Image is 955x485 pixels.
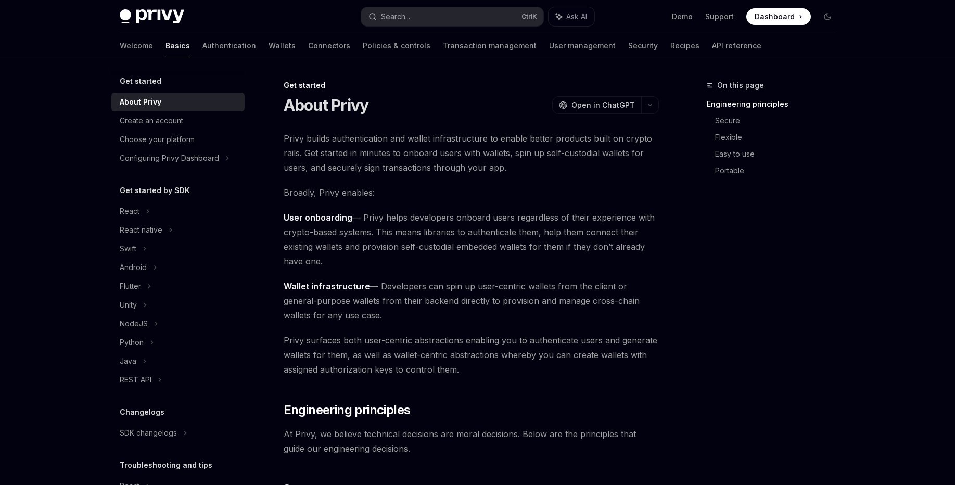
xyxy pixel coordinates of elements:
span: Open in ChatGPT [571,100,635,110]
div: Unity [120,299,137,311]
a: API reference [712,33,761,58]
div: Choose your platform [120,133,195,146]
a: Easy to use [715,146,844,162]
span: At Privy, we believe technical decisions are moral decisions. Below are the principles that guide... [284,427,659,456]
span: Ctrl K [521,12,537,21]
div: Search... [381,10,410,23]
div: Swift [120,242,136,255]
strong: Wallet infrastructure [284,281,370,291]
a: Basics [165,33,190,58]
button: Open in ChatGPT [552,96,641,114]
div: Java [120,355,136,367]
h5: Get started [120,75,161,87]
span: Engineering principles [284,402,411,418]
a: Welcome [120,33,153,58]
div: Create an account [120,114,183,127]
div: Configuring Privy Dashboard [120,152,219,164]
span: Broadly, Privy enables: [284,185,659,200]
h1: About Privy [284,96,369,114]
a: Authentication [202,33,256,58]
div: React native [120,224,162,236]
div: Android [120,261,147,274]
button: Ask AI [549,7,594,26]
div: Get started [284,80,659,91]
div: About Privy [120,96,161,108]
span: Dashboard [755,11,795,22]
a: Flexible [715,129,844,146]
a: Connectors [308,33,350,58]
a: Secure [715,112,844,129]
span: Privy surfaces both user-centric abstractions enabling you to authenticate users and generate wal... [284,333,659,377]
a: User management [549,33,616,58]
span: On this page [717,79,764,92]
a: Policies & controls [363,33,430,58]
span: — Developers can spin up user-centric wallets from the client or general-purpose wallets from the... [284,279,659,323]
span: — Privy helps developers onboard users regardless of their experience with crypto-based systems. ... [284,210,659,269]
a: Demo [672,11,693,22]
a: About Privy [111,93,245,111]
div: SDK changelogs [120,427,177,439]
a: Transaction management [443,33,537,58]
a: Portable [715,162,844,179]
span: Privy builds authentication and wallet infrastructure to enable better products built on crypto r... [284,131,659,175]
div: Flutter [120,280,141,292]
button: Search...CtrlK [361,7,543,26]
div: REST API [120,374,151,386]
a: Support [705,11,734,22]
a: Choose your platform [111,130,245,149]
h5: Changelogs [120,406,164,418]
strong: User onboarding [284,212,352,223]
button: Toggle dark mode [819,8,836,25]
a: Dashboard [746,8,811,25]
a: Wallets [269,33,296,58]
img: dark logo [120,9,184,24]
a: Engineering principles [707,96,844,112]
div: Python [120,336,144,349]
a: Recipes [670,33,699,58]
h5: Get started by SDK [120,184,190,197]
a: Create an account [111,111,245,130]
span: Ask AI [566,11,587,22]
h5: Troubleshooting and tips [120,459,212,471]
div: React [120,205,139,218]
div: NodeJS [120,317,148,330]
a: Security [628,33,658,58]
